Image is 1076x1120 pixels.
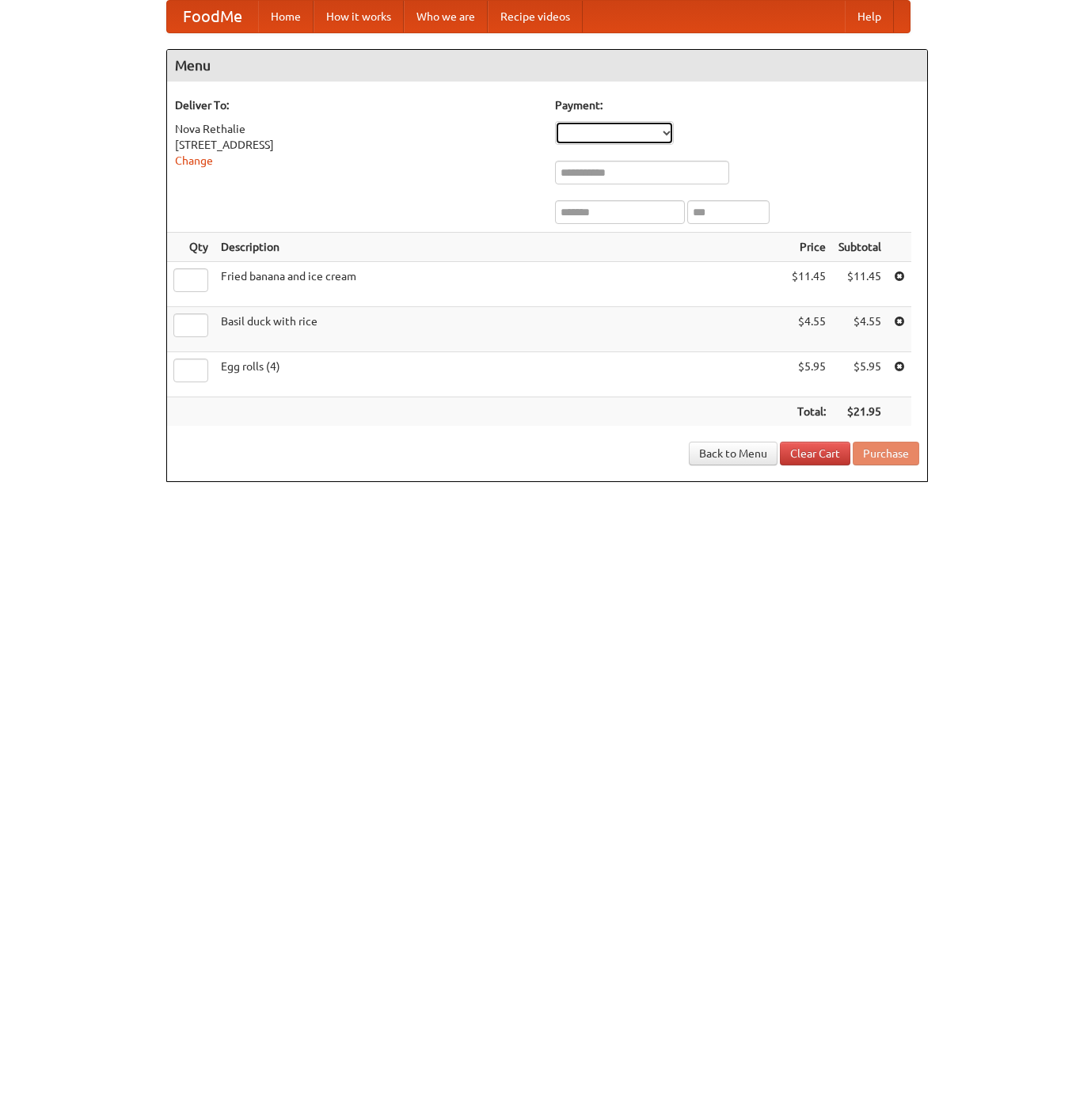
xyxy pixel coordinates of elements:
[175,137,539,153] div: [STREET_ADDRESS]
[689,442,778,465] a: Back to Menu
[167,50,927,82] h4: Menu
[175,154,213,167] a: Change
[832,397,888,427] th: $21.95
[785,397,832,427] th: Total:
[785,352,832,397] td: $5.95
[832,352,888,397] td: $5.95
[832,233,888,262] th: Subtotal
[215,233,785,262] th: Description
[832,307,888,352] td: $4.55
[314,1,404,32] a: How it works
[832,262,888,307] td: $11.45
[215,262,785,307] td: Fried banana and ice cream
[215,352,785,397] td: Egg rolls (4)
[853,442,919,465] button: Purchase
[175,97,539,113] h5: Deliver To:
[258,1,314,32] a: Home
[488,1,583,32] a: Recipe videos
[785,262,832,307] td: $11.45
[167,1,258,32] a: FoodMe
[785,307,832,352] td: $4.55
[215,307,785,352] td: Basil duck with rice
[780,442,850,465] a: Clear Cart
[785,233,832,262] th: Price
[404,1,488,32] a: Who we are
[555,97,919,113] h5: Payment:
[167,233,215,262] th: Qty
[845,1,894,32] a: Help
[175,121,539,137] div: Nova Rethalie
